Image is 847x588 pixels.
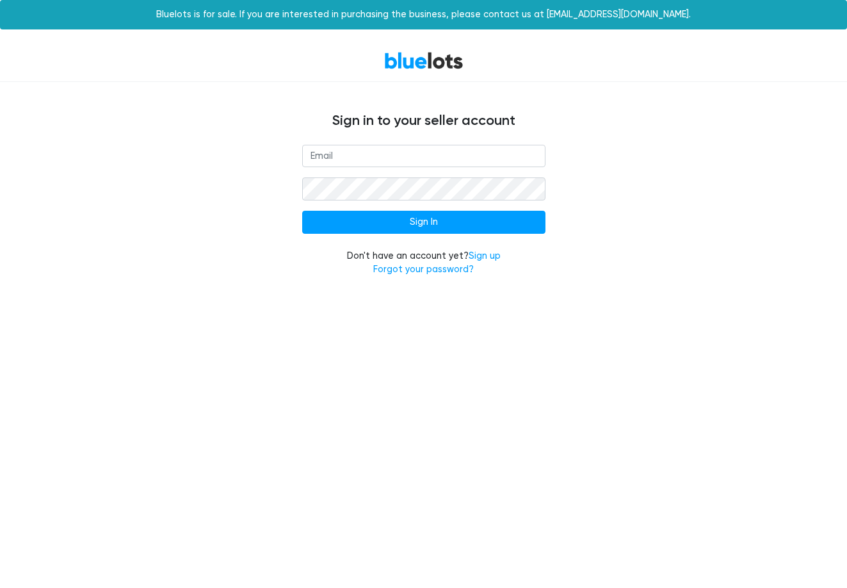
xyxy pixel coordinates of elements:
[302,249,545,277] div: Don't have an account yet?
[302,211,545,234] input: Sign In
[40,113,808,129] h4: Sign in to your seller account
[469,250,501,261] a: Sign up
[302,145,545,168] input: Email
[373,264,474,275] a: Forgot your password?
[384,51,464,70] a: BlueLots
